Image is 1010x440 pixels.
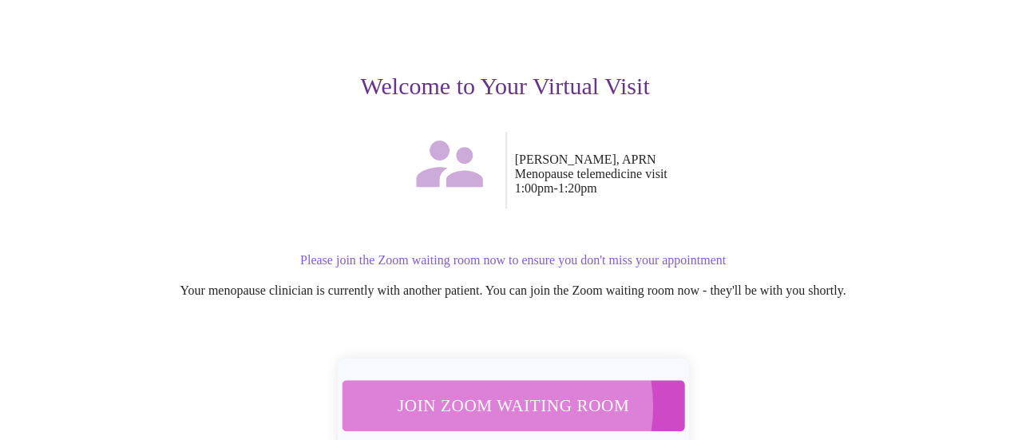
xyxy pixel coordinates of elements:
button: Join Zoom Waiting Room [342,380,684,430]
p: Your menopause clinician is currently with another patient. You can join the Zoom waiting room no... [42,283,984,298]
p: Please join the Zoom waiting room now to ensure you don't miss your appointment [42,253,984,268]
p: [PERSON_NAME], APRN Menopause telemedicine visit 1:00pm - 1:20pm [515,153,985,196]
h3: Welcome to Your Virtual Visit [26,73,984,100]
span: Join Zoom Waiting Room [362,390,663,420]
